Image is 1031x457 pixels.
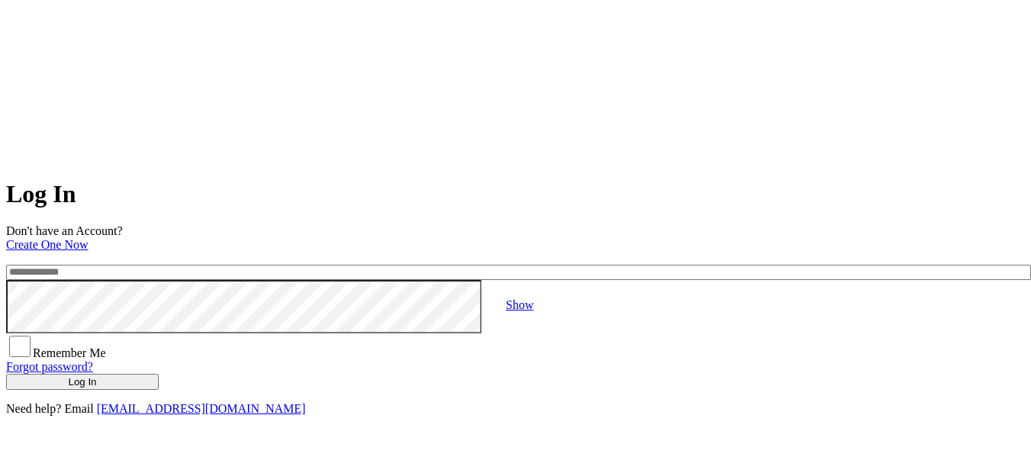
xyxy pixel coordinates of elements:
[6,224,1025,252] p: Don't have an Account?
[97,402,306,415] a: [EMAIL_ADDRESS][DOMAIN_NAME]
[33,346,106,359] span: Remember Me
[6,180,1025,208] h1: Log In
[506,298,533,311] a: Show
[6,402,1025,416] p: Need help? Email
[6,238,89,251] a: Create One Now
[6,374,159,390] button: Log In
[6,360,93,373] a: Forgot password?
